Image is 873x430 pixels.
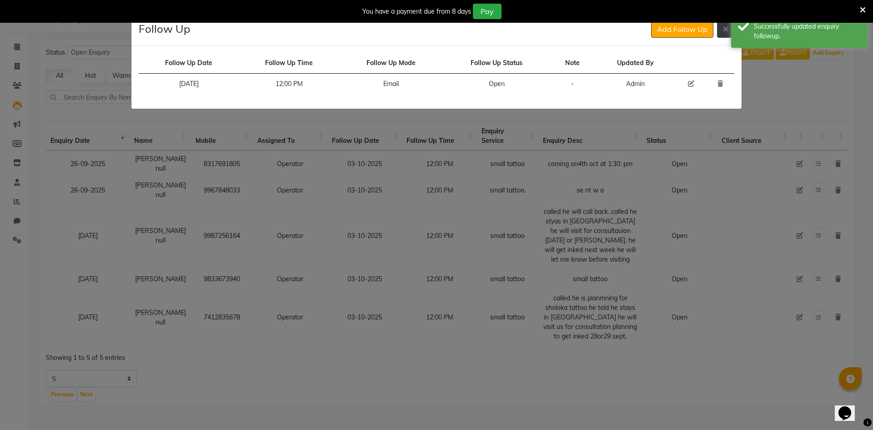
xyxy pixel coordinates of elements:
[651,20,713,38] button: Add Follow Up
[139,53,239,74] td: Follow Up Date
[139,20,190,37] h4: Follow Up
[594,53,677,74] td: Updated By
[144,79,233,89] div: [DATE]
[443,53,551,74] td: Follow Up Status
[594,74,677,95] td: Admin
[551,74,594,95] td: -
[244,79,334,89] div: 12:00 PM
[239,53,340,74] td: Follow Up Time
[473,4,502,19] button: Pay
[835,394,864,421] iframe: chat widget
[362,7,471,16] div: You have a payment due from 8 days
[754,22,861,41] div: Successfully updated enquiry followup.
[443,74,551,95] td: Open
[340,53,443,74] td: Follow Up Mode
[340,74,443,95] td: Email
[551,53,594,74] td: Note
